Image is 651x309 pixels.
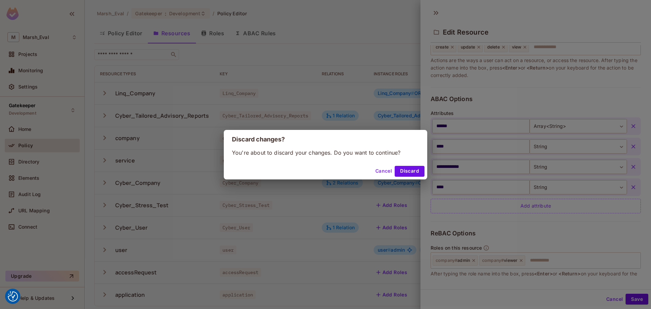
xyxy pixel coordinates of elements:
[224,130,427,149] h2: Discard changes?
[373,166,395,177] button: Cancel
[232,149,419,156] p: You're about to discard your changes. Do you want to continue?
[8,291,18,302] button: Consent Preferences
[8,291,18,302] img: Revisit consent button
[395,166,425,177] button: Discard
